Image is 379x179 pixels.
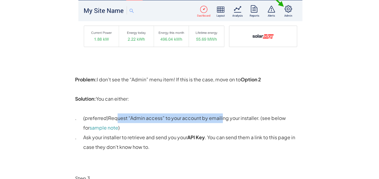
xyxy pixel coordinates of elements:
[83,113,304,133] p: Request “Admin access” to your account by emailing your installer. (see below for )
[75,96,96,102] strong: Solution:
[83,115,108,121] em: (preferred)
[241,76,261,83] strong: Option 2
[75,76,97,83] strong: Problem:
[90,124,118,131] a: sample note
[187,134,205,140] strong: API Key
[75,75,304,104] p: I don’t see the “Admin” menu item! If this is the case, move on to You can either:
[83,133,304,152] p: Ask your installer to retrieve and send you your . You can send them a link to this page in case ...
